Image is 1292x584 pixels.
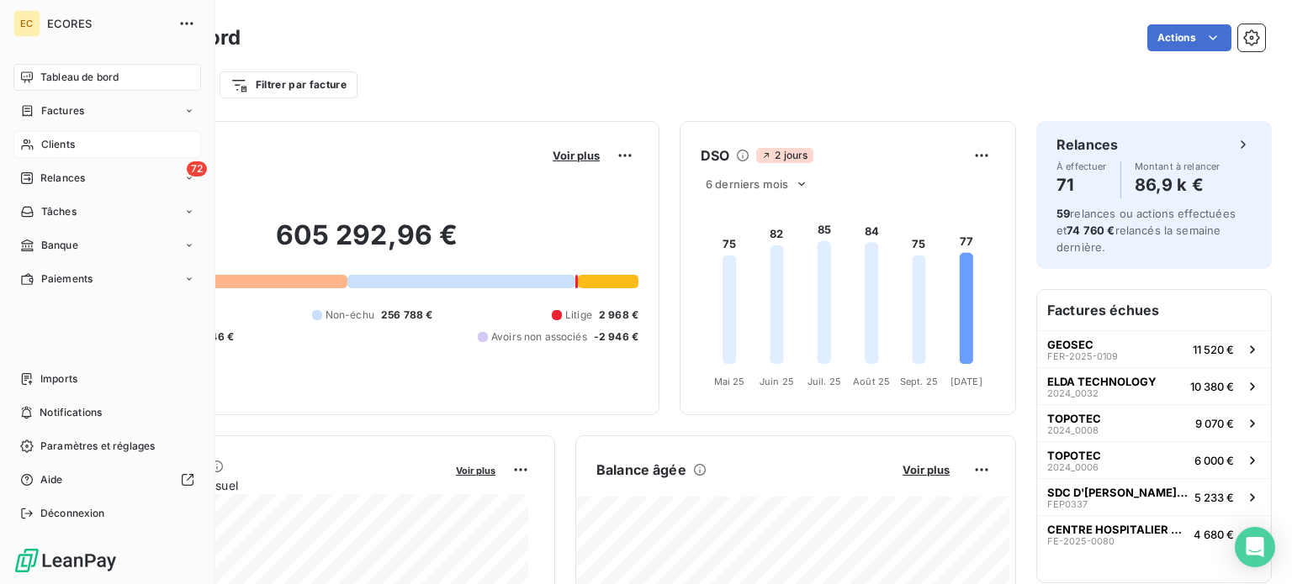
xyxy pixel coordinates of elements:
[1056,207,1070,220] span: 59
[326,308,374,323] span: Non-échu
[1135,171,1221,198] h4: 86,9 k €
[41,204,77,219] span: Tâches
[807,376,841,387] tspan: Juil. 25
[1047,523,1187,536] span: CENTRE HOSPITALIER D'ARLES
[1047,412,1101,425] span: TOPOTEC
[1194,454,1234,467] span: 6 000 €
[1037,367,1271,404] button: ELDA TECHNOLOGY2024_003210 380 €
[900,376,938,387] tspan: Sept. 25
[565,308,592,323] span: Litige
[594,329,638,345] span: -2 946 €
[1037,330,1271,367] button: GEOSECFER-2025-010911 520 €
[1194,528,1234,541] span: 4 680 €
[760,376,794,387] tspan: Juin 25
[40,405,102,420] span: Notifications
[1193,343,1234,356] span: 11 520 €
[1037,404,1271,441] button: TOPOTEC2024_00089 070 €
[1194,491,1234,504] span: 5 233 €
[1235,527,1275,567] div: Open Intercom Messenger
[1037,515,1271,552] button: CENTRE HOSPITALIER D'ARLESFE-2025-00804 680 €
[599,308,638,323] span: 2 968 €
[40,506,105,521] span: Déconnexion
[220,71,357,98] button: Filtrer par facture
[1047,351,1118,361] span: FER-2025-0109
[1135,161,1221,171] span: Montant à relancer
[548,148,605,163] button: Voir plus
[950,376,982,387] tspan: [DATE]
[1147,24,1231,51] button: Actions
[1067,224,1115,237] span: 74 760 €
[1037,290,1271,330] h6: Factures échues
[41,103,84,118] span: Factures
[40,371,77,387] span: Imports
[596,460,686,480] h6: Balance âgée
[47,17,168,30] span: ECORES
[756,148,813,163] span: 2 jours
[1047,338,1093,351] span: GEOSEC
[1047,449,1101,462] span: TOPOTEC
[714,376,745,387] tspan: Mai 25
[706,177,788,191] span: 6 derniers mois
[1047,486,1188,499] span: SDC D'[PERSON_NAME] C°/ CABINET THINOT
[1047,375,1157,388] span: ELDA TECHNOLOGY
[1056,207,1236,254] span: relances ou actions effectuées et relancés la semaine dernière.
[553,149,600,162] span: Voir plus
[95,218,638,269] h2: 605 292,96 €
[1190,380,1234,393] span: 10 380 €
[853,376,890,387] tspan: Août 25
[13,547,118,574] img: Logo LeanPay
[1195,417,1234,430] span: 9 070 €
[491,329,587,345] span: Avoirs non associés
[40,70,119,85] span: Tableau de bord
[40,472,63,487] span: Aide
[701,145,729,166] h6: DSO
[898,462,955,477] button: Voir plus
[1056,161,1107,171] span: À effectuer
[95,476,444,494] span: Chiffre d'affaires mensuel
[451,462,500,477] button: Voir plus
[1056,134,1118,155] h6: Relances
[1047,499,1088,509] span: FEP0337
[1056,171,1107,198] h4: 71
[1047,536,1115,546] span: FE-2025-0080
[13,10,40,37] div: EC
[41,271,93,287] span: Paiements
[40,439,155,454] span: Paramètres et réglages
[903,463,950,476] span: Voir plus
[41,137,75,152] span: Clients
[1037,441,1271,478] button: TOPOTEC2024_00066 000 €
[41,238,78,253] span: Banque
[1037,478,1271,515] button: SDC D'[PERSON_NAME] C°/ CABINET THINOTFEP03375 233 €
[40,171,85,186] span: Relances
[13,466,201,493] a: Aide
[381,308,432,323] span: 256 788 €
[456,465,495,476] span: Voir plus
[1047,425,1099,435] span: 2024_0008
[187,161,207,176] span: 72
[1047,388,1099,398] span: 2024_0032
[1047,462,1099,472] span: 2024_0006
